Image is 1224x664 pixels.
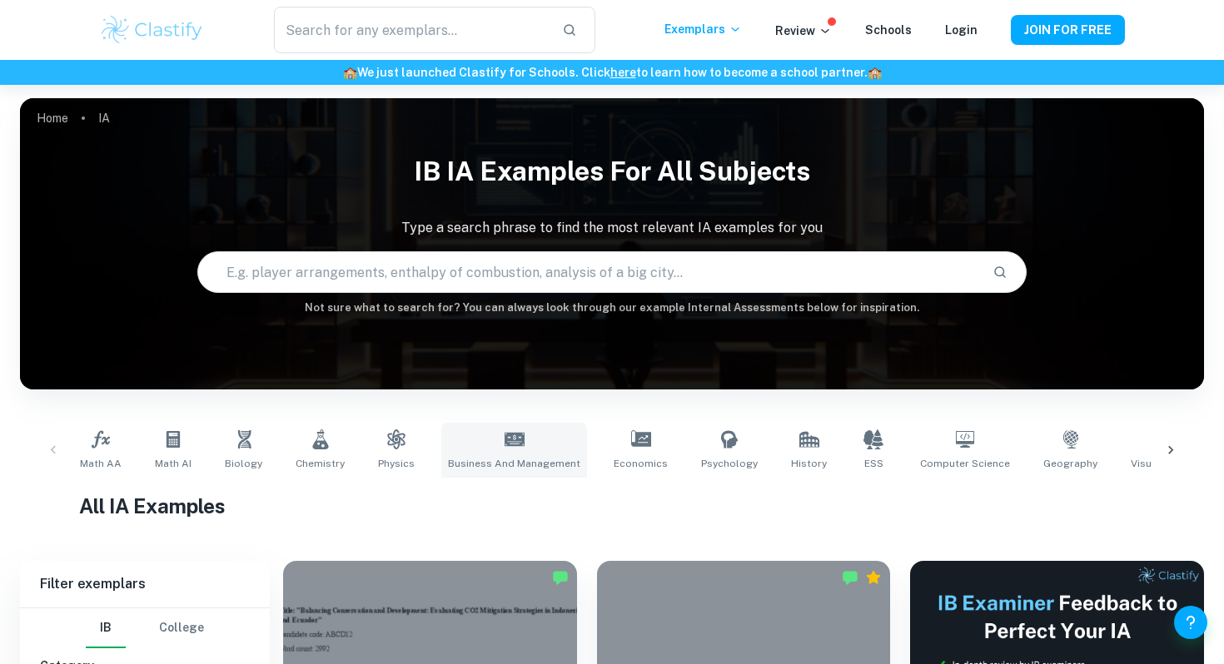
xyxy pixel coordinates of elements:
img: Marked [842,569,858,586]
span: 🏫 [343,66,357,79]
span: ESS [864,456,883,471]
span: Math AI [155,456,192,471]
a: Login [945,23,978,37]
img: Marked [552,569,569,586]
span: Geography [1043,456,1097,471]
span: Economics [614,456,668,471]
a: Schools [865,23,912,37]
p: Review [775,22,832,40]
span: Computer Science [920,456,1010,471]
a: Home [37,107,68,130]
h1: IB IA examples for all subjects [20,145,1204,198]
input: Search for any exemplars... [274,7,549,53]
button: College [159,608,204,648]
h1: All IA Examples [79,491,1145,521]
p: Type a search phrase to find the most relevant IA examples for you [20,218,1204,238]
h6: Filter exemplars [20,561,270,607]
button: JOIN FOR FREE [1011,15,1125,45]
h6: Not sure what to search for? You can always look through our example Internal Assessments below f... [20,300,1204,316]
span: Math AA [80,456,122,471]
span: History [791,456,827,471]
span: Physics [378,456,415,471]
p: IA [98,109,110,127]
input: E.g. player arrangements, enthalpy of combustion, analysis of a big city... [198,249,978,295]
button: Search [986,258,1014,286]
span: Business and Management [448,456,580,471]
span: Chemistry [296,456,345,471]
h6: We just launched Clastify for Schools. Click to learn how to become a school partner. [3,63,1221,82]
img: Clastify logo [99,13,205,47]
span: 🏫 [868,66,882,79]
button: IB [86,608,126,648]
span: Psychology [701,456,758,471]
p: Exemplars [664,20,742,38]
span: Biology [225,456,262,471]
div: Premium [865,569,882,586]
a: here [610,66,636,79]
div: Filter type choice [86,608,204,648]
button: Help and Feedback [1174,606,1207,639]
